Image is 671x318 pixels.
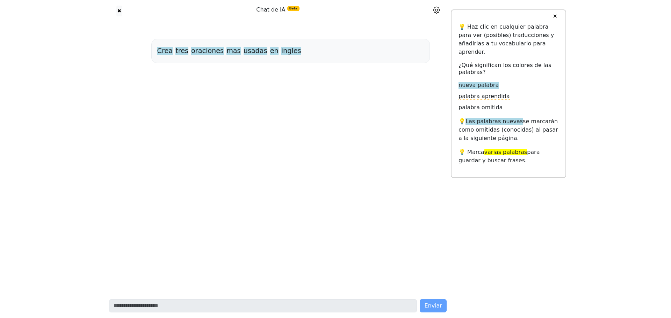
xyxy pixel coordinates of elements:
[256,6,299,13] span: Chat de IA
[191,47,224,56] span: oraciones
[484,149,527,155] span: varias palabras
[459,93,510,100] span: palabra aprendida
[459,82,499,89] span: nueva palabra
[157,47,173,56] span: Crea
[244,47,267,56] span: usadas
[459,62,558,75] h6: ¿Qué significan los colores de las palabras?
[459,148,558,165] p: 💡 Marca para guardar y buscar frases.
[116,6,122,16] button: ✖
[459,104,503,111] span: palabra omitida
[281,47,301,56] span: ingles
[175,47,188,56] span: tres
[270,47,279,56] span: en
[287,6,300,11] span: Beta
[459,117,558,142] p: 💡 se marcarán como omitidas (conocidas) al pasar a la siguiente página.
[226,47,240,56] span: mas
[466,118,523,125] span: Las palabras nuevas
[548,10,561,23] button: ✕
[459,23,558,56] p: 💡 Haz clic en cualquier palabra para ver (posibles) traducciones y añadirlas a tu vocabulario par...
